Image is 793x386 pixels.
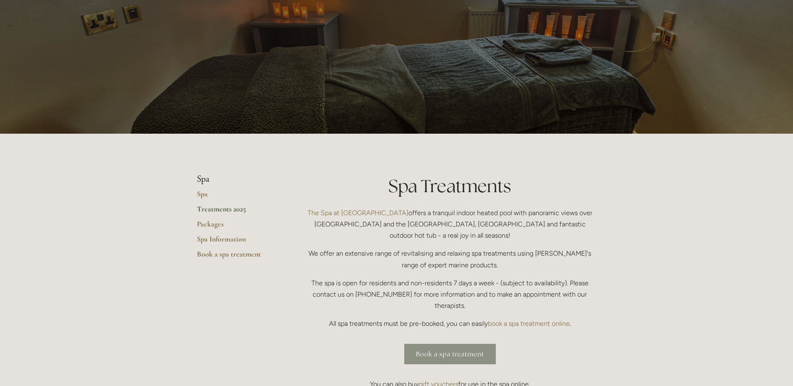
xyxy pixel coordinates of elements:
[197,219,277,234] a: Packages
[303,207,597,241] p: offers a tranquil indoor heated pool with panoramic views over [GEOGRAPHIC_DATA] and the [GEOGRAP...
[197,189,277,204] a: Spa
[303,174,597,198] h1: Spa Treatments
[197,204,277,219] a: Treatments 2025
[197,174,277,185] li: Spa
[197,249,277,264] a: Book a spa treatment
[303,248,597,270] p: We offer an extensive range of revitalising and relaxing spa treatments using [PERSON_NAME]'s ran...
[488,320,570,328] a: book a spa treatment online
[303,277,597,312] p: The spa is open for residents and non-residents 7 days a week - (subject to availability). Please...
[308,209,408,217] a: The Spa at [GEOGRAPHIC_DATA]
[197,234,277,249] a: Spa Information
[303,318,597,329] p: All spa treatments must be pre-booked, you can easily .
[404,344,496,364] a: Book a spa treatment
